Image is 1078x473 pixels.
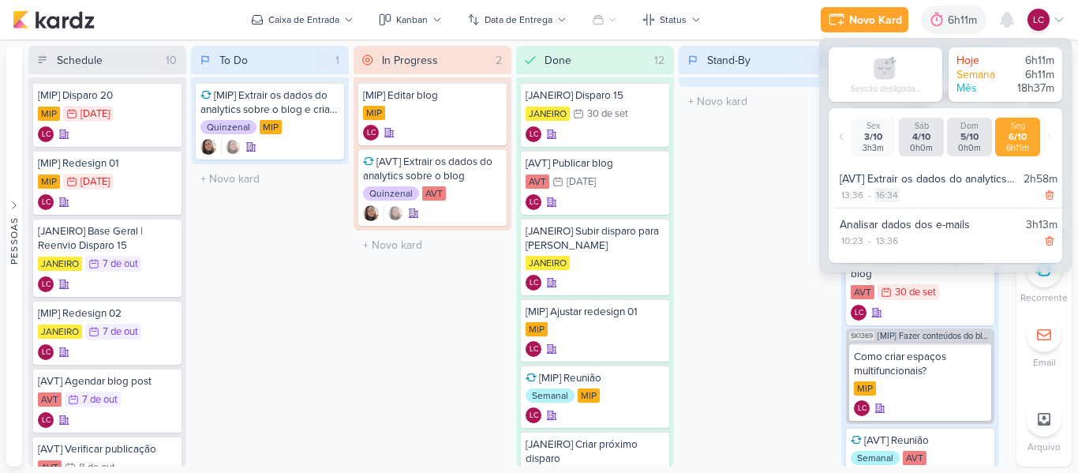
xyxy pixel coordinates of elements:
div: [AVT] Reunião [851,434,990,448]
div: Colaboradores: Sharlene Khoury [221,139,241,155]
div: Criador(a): Laís Costa [526,194,541,210]
img: Sharlene Khoury [363,205,379,221]
div: Quinzenal [363,186,419,201]
img: kardz.app [13,10,95,29]
p: Recorrente [1020,291,1068,305]
div: AVT [526,175,549,189]
div: [JANEIRO] Disparo 15 [526,88,664,103]
div: Criador(a): Sharlene Khoury [200,139,216,155]
div: [AVT] Verificar publicação [38,442,177,456]
p: LC [855,310,863,317]
div: Laís Costa [526,275,541,291]
p: LC [530,199,538,207]
div: Laís Costa [526,341,541,357]
div: Novo Kard [849,12,902,28]
div: [MIP] Reunião [526,371,664,385]
img: Sharlene Khoury [387,205,403,221]
div: MIP [260,120,282,134]
div: MIP [854,381,876,396]
div: - [865,188,874,202]
div: Criador(a): Laís Costa [526,126,541,142]
div: Criador(a): Laís Costa [38,194,54,210]
div: Colaboradores: Sharlene Khoury [384,205,403,221]
div: [JANEIRO] Base Geral | Reenvio Disparo 15 [38,224,177,253]
div: 0h0m [950,143,989,153]
div: Criador(a): Laís Costa [38,344,54,360]
div: 7 de out [103,327,138,337]
div: 8 de out [79,463,115,473]
div: Laís Costa [38,412,54,428]
div: 13:36 [840,188,865,202]
div: Pessoas [7,216,21,264]
div: [AVT] Agendar blog post [38,374,177,389]
div: Criador(a): Laís Costa [363,125,379,141]
div: Criador(a): Laís Costa [526,275,541,291]
p: LC [42,131,51,139]
span: [MIP] Fazer conteúdos do blog de MIP (Setembro e Outubro) [878,332,991,340]
div: 2h58m [1024,171,1057,187]
div: JANEIRO [526,256,570,270]
div: Analisar dados dos e-mails [840,216,1020,233]
div: Laís Costa [38,344,54,360]
div: [DATE] [80,177,110,187]
div: 13:36 [874,234,900,248]
div: [MIP] Ajustar redesign 01 [526,305,664,319]
div: Sessão desligada... [851,84,920,94]
div: 12 [648,52,671,69]
div: Criador(a): Laís Costa [38,126,54,142]
div: 7 de out [103,259,138,269]
div: 18h37m [1007,81,1054,96]
div: 10:23 [840,234,865,248]
p: LC [42,281,51,289]
div: 30 de set [587,109,628,119]
div: [JANEIRO] Subir disparo para Diego [526,224,664,253]
div: Seg [998,121,1037,131]
div: Como criar espaços multifuncionais? [854,350,986,378]
div: Hoje [956,54,1004,68]
div: 10 [159,52,183,69]
div: Laís Costa [38,276,54,292]
div: Criador(a): Laís Costa [38,276,54,292]
div: Laís Costa [363,125,379,141]
div: 16:34 [874,188,900,202]
div: AVT [851,285,874,299]
img: Sharlene Khoury [225,139,241,155]
div: MIP [38,175,60,189]
div: Criador(a): Laís Costa [854,400,870,416]
div: - [865,234,874,248]
div: Criador(a): Sharlene Khoury [363,205,379,221]
div: Sáb [902,121,941,131]
p: LC [530,280,538,287]
p: LC [530,131,538,139]
div: [AVT] Publicar blog [526,156,664,171]
div: AVT [903,451,926,465]
p: LC [42,349,51,357]
p: LC [42,417,51,425]
div: Criador(a): Laís Costa [526,407,541,423]
div: [MIP] Extrair os dados do analytics sobre o blog e criar planilha igual AVT [200,88,339,117]
p: LC [42,199,51,207]
div: Semanal [851,451,900,465]
div: 6h11m [1007,68,1054,82]
p: Email [1033,355,1056,370]
div: 6/10 [998,131,1037,143]
div: 30 de set [895,287,936,298]
div: 0h0m [902,143,941,153]
p: Arquivo [1027,440,1061,454]
div: Laís Costa [38,126,54,142]
div: Laís Costa [526,407,541,423]
div: 3h3m [854,143,893,153]
div: 7 de out [82,395,118,405]
div: 6h11m [998,143,1037,153]
div: Criador(a): Laís Costa [38,412,54,428]
div: [JANEIRO] Criar próximo disparo [526,437,664,466]
p: LC [858,405,867,413]
div: MIP [38,107,60,121]
div: [DATE] [567,177,596,187]
div: [MIP] Redesign 01 [38,156,177,171]
div: Semana [956,68,1004,82]
div: 0 [814,52,833,69]
div: MIP [363,106,385,120]
div: JANEIRO [38,257,82,271]
div: Sex [854,121,893,131]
